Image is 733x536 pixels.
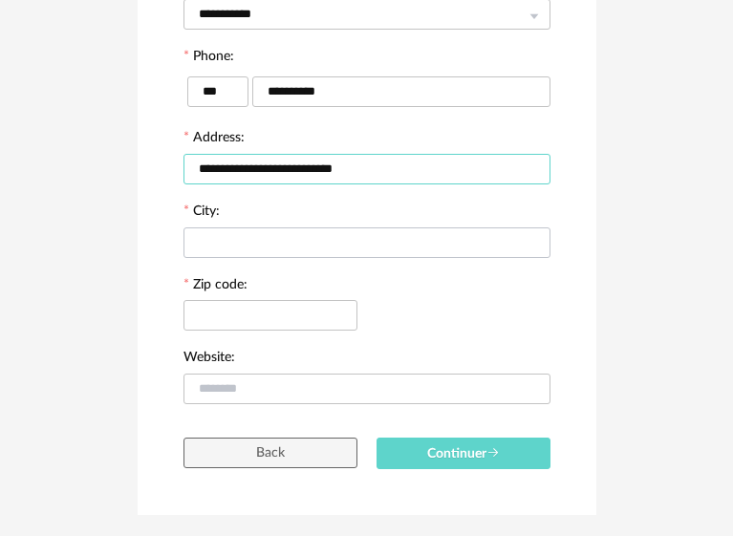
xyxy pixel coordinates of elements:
[256,446,285,460] span: Back
[183,204,220,222] label: City:
[183,438,357,468] button: Back
[183,131,245,148] label: Address:
[183,50,234,67] label: Phone:
[183,351,235,368] label: Website:
[183,278,248,295] label: Zip code:
[427,447,500,461] span: Continuer
[377,438,550,469] button: Continuer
